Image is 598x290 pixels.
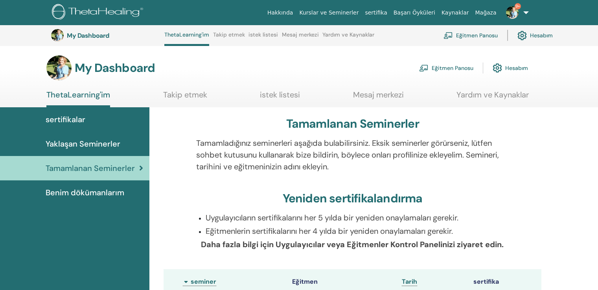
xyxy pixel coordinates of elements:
a: ThetaLearning'im [46,90,110,107]
a: Kurslar ve Seminerler [296,6,362,20]
a: Mesaj merkezi [282,31,319,44]
h3: Yeniden sertifikalandırma [283,191,423,206]
h3: My Dashboard [75,61,155,75]
h3: Tamamlanan Seminerler [286,117,419,131]
a: Takip etmek [213,31,245,44]
a: Mesaj merkezi [353,90,404,105]
a: istek listesi [248,31,278,44]
img: default.jpg [51,29,64,42]
a: istek listesi [260,90,300,105]
p: Tamamladığınız seminerleri aşağıda bulabilirsiniz. Eksik seminerler görürseniz, lütfen sohbet kut... [196,137,509,173]
a: Eğitmen Panosu [419,59,473,77]
span: sertifikalar [46,114,85,125]
img: default.jpg [46,55,72,81]
span: Yaklaşan Seminerler [46,138,120,150]
span: 9+ [515,3,521,9]
a: Kaynaklar [438,6,472,20]
img: cog.svg [517,29,527,42]
p: Uygulayıcıların sertifikalarını her 5 yılda bir yeniden onaylamaları gerekir. [206,212,509,224]
a: ThetaLearning'im [164,31,209,46]
a: Hesabım [517,27,553,44]
h3: My Dashboard [67,32,145,39]
img: chalkboard-teacher.svg [419,64,429,72]
a: Hesabım [493,59,528,77]
b: Daha fazla bilgi için Uygulayıcılar veya Eğitmenler Kontrol Panelinizi ziyaret edin. [201,239,504,250]
img: cog.svg [493,61,502,75]
a: Takip etmek [163,90,207,105]
a: Yardım ve Kaynaklar [456,90,529,105]
a: sertifika [362,6,390,20]
a: Eğitmen Panosu [443,27,498,44]
a: Başarı Öyküleri [390,6,438,20]
span: Tamamlanan Seminerler [46,162,135,174]
span: Benim dökümanlarım [46,187,124,198]
img: default.jpg [506,6,519,19]
a: Tarih [402,277,417,286]
img: chalkboard-teacher.svg [443,32,453,39]
a: Yardım ve Kaynaklar [322,31,374,44]
a: Mağaza [472,6,499,20]
p: Eğitmenlerin sertifikalarını her 4 yılda bir yeniden onaylamaları gerekir. [206,225,509,237]
img: logo.png [52,4,146,22]
a: Hakkında [264,6,296,20]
